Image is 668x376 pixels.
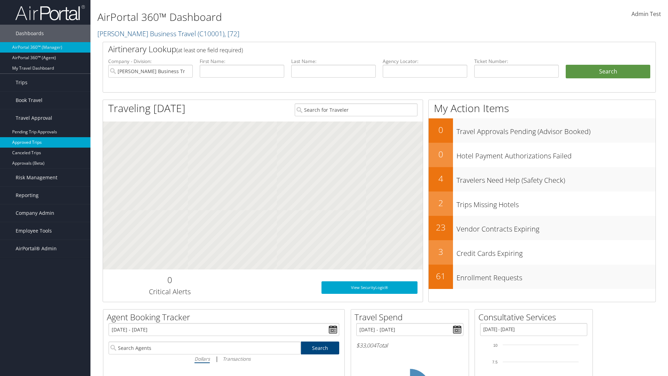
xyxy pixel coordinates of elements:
h3: Enrollment Requests [456,269,655,283]
h3: Credit Cards Expiring [456,245,655,258]
span: Dashboards [16,25,44,42]
a: 4Travelers Need Help (Safety Check) [429,167,655,191]
a: 0Hotel Payment Authorizations Failed [429,143,655,167]
h3: Hotel Payment Authorizations Failed [456,148,655,161]
label: Last Name: [291,58,376,65]
h3: Vendor Contracts Expiring [456,221,655,234]
h1: AirPortal 360™ Dashboard [97,10,473,24]
h2: 23 [429,221,453,233]
h2: 0 [108,274,231,286]
span: Risk Management [16,169,57,186]
a: Admin Test [631,3,661,25]
h3: Critical Alerts [108,287,231,297]
label: Company - Division: [108,58,193,65]
span: Book Travel [16,92,42,109]
h6: Total [356,342,463,349]
h2: 3 [429,246,453,258]
h3: Travelers Need Help (Safety Check) [456,172,655,185]
h2: Airtinerary Lookup [108,43,604,55]
input: Search for Traveler [295,103,417,116]
h2: 2 [429,197,453,209]
a: Search [301,342,340,354]
h2: Consultative Services [478,311,593,323]
span: Travel Approval [16,109,52,127]
tspan: 10 [493,343,498,347]
input: Search Agents [109,342,301,354]
h2: 0 [429,124,453,136]
span: (at least one field required) [176,46,243,54]
a: 0Travel Approvals Pending (Advisor Booked) [429,118,655,143]
span: ( C10001 ) [198,29,224,38]
span: AirPortal® Admin [16,240,57,257]
a: 61Enrollment Requests [429,265,655,289]
span: $33,004 [356,342,376,349]
h2: 4 [429,173,453,185]
span: Reporting [16,187,39,204]
a: [PERSON_NAME] Business Travel [97,29,239,38]
a: View SecurityLogic® [321,281,417,294]
label: Ticket Number: [474,58,559,65]
a: 23Vendor Contracts Expiring [429,216,655,240]
tspan: 7.5 [492,360,498,364]
span: Trips [16,74,27,91]
span: Company Admin [16,204,54,222]
img: airportal-logo.png [15,5,85,21]
h1: Traveling [DATE] [108,101,185,116]
h2: 61 [429,270,453,282]
i: Dollars [194,355,210,362]
a: 2Trips Missing Hotels [429,191,655,216]
h2: Travel Spend [355,311,469,323]
div: | [109,354,339,363]
span: Admin Test [631,10,661,18]
h2: 0 [429,148,453,160]
h3: Travel Approvals Pending (Advisor Booked) [456,123,655,136]
h1: My Action Items [429,101,655,116]
h2: Agent Booking Tracker [107,311,344,323]
a: 3Credit Cards Expiring [429,240,655,265]
span: Employee Tools [16,222,52,240]
span: , [ 72 ] [224,29,239,38]
h3: Trips Missing Hotels [456,196,655,210]
label: First Name: [200,58,284,65]
i: Transactions [223,355,250,362]
label: Agency Locator: [383,58,467,65]
button: Search [566,65,650,79]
